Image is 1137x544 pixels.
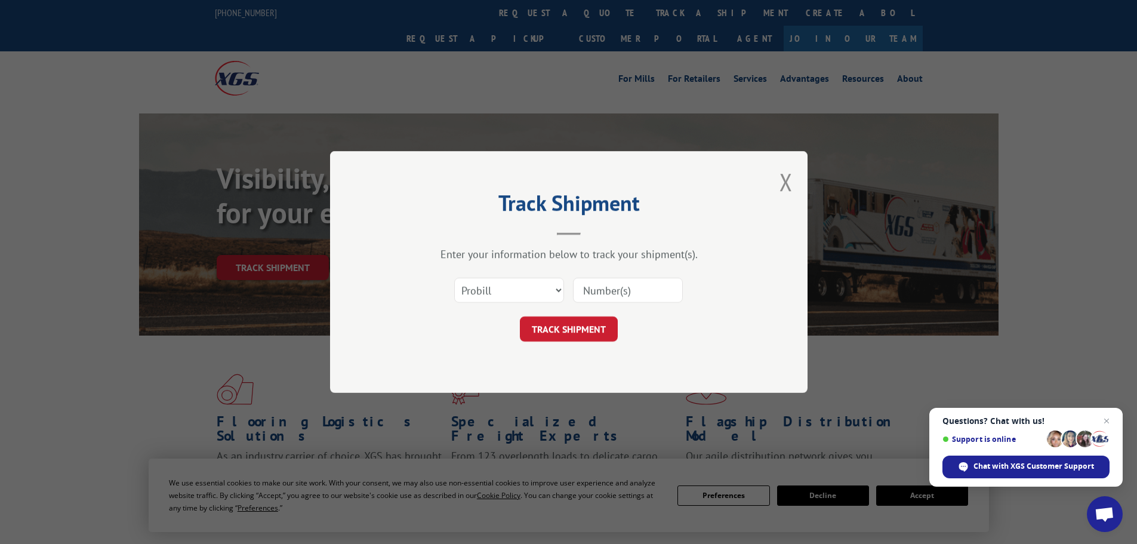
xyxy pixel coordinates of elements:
[390,247,748,261] div: Enter your information below to track your shipment(s).
[573,278,683,303] input: Number(s)
[942,456,1110,478] span: Chat with XGS Customer Support
[520,316,618,342] button: TRACK SHIPMENT
[390,195,748,217] h2: Track Shipment
[973,461,1094,472] span: Chat with XGS Customer Support
[779,166,793,198] button: Close modal
[1087,496,1123,532] a: Open chat
[942,435,1043,444] span: Support is online
[942,416,1110,426] span: Questions? Chat with us!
